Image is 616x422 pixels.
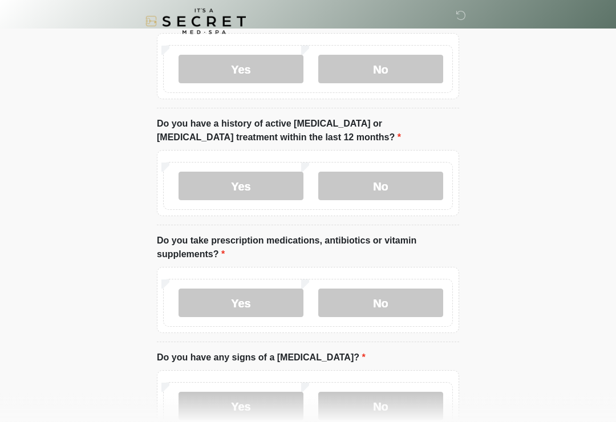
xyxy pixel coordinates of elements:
img: It's A Secret Med Spa Logo [145,9,246,34]
label: Do you have any signs of a [MEDICAL_DATA]? [157,351,366,365]
label: No [318,289,443,318]
label: Yes [179,392,303,421]
label: Do you take prescription medications, antibiotics or vitamin supplements? [157,234,459,262]
label: Yes [179,172,303,201]
label: Yes [179,289,303,318]
label: Yes [179,55,303,84]
label: No [318,55,443,84]
label: Do you have a history of active [MEDICAL_DATA] or [MEDICAL_DATA] treatment within the last 12 mon... [157,117,459,145]
label: No [318,392,443,421]
label: No [318,172,443,201]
